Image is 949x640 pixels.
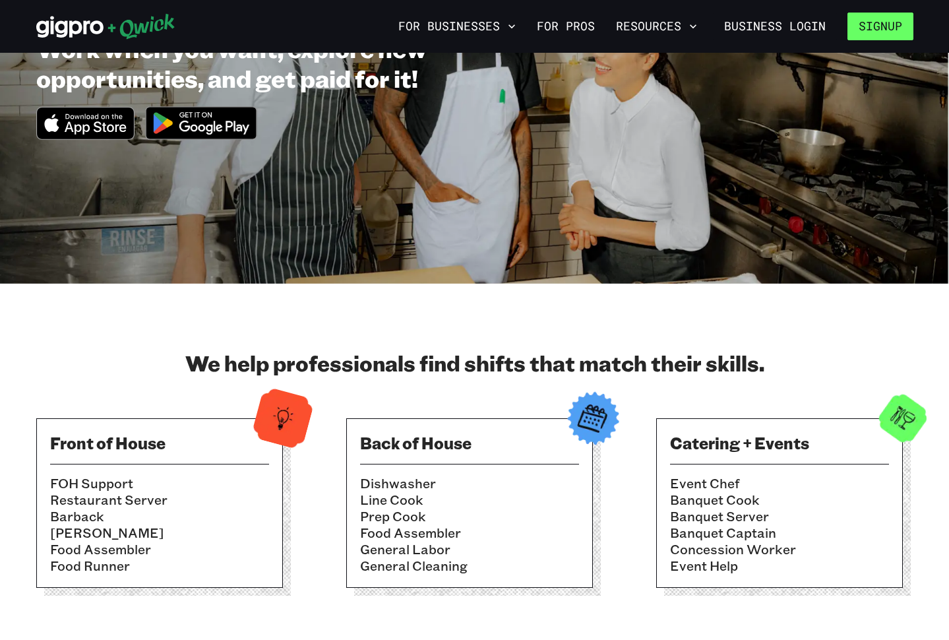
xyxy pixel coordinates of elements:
[360,508,579,525] li: Prep Cook
[713,13,837,40] a: Business Login
[360,558,579,574] li: General Cleaning
[532,15,600,38] a: For Pros
[670,492,889,508] li: Banquet Cook
[360,475,579,492] li: Dishwasher
[670,525,889,541] li: Banquet Captain
[670,508,889,525] li: Banquet Server
[360,432,579,453] h3: Back of House
[36,34,563,93] h1: Work when you want, explore new opportunities, and get paid for it!
[36,129,135,143] a: Download on the App Store
[50,525,269,541] li: [PERSON_NAME]
[670,475,889,492] li: Event Chef
[50,541,269,558] li: Food Assembler
[137,98,265,148] img: Get it on Google Play
[670,432,889,453] h3: Catering + Events
[611,15,702,38] button: Resources
[360,525,579,541] li: Food Assembler
[50,558,269,574] li: Food Runner
[393,15,521,38] button: For Businesses
[50,432,269,453] h3: Front of House
[50,492,269,508] li: Restaurant Server
[50,475,269,492] li: FOH Support
[36,350,913,376] h2: We help professionals find shifts that match their skills.
[360,541,579,558] li: General Labor
[360,492,579,508] li: Line Cook
[670,558,889,574] li: Event Help
[847,13,913,40] button: Signup
[50,508,269,525] li: Barback
[670,541,889,558] li: Concession Worker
